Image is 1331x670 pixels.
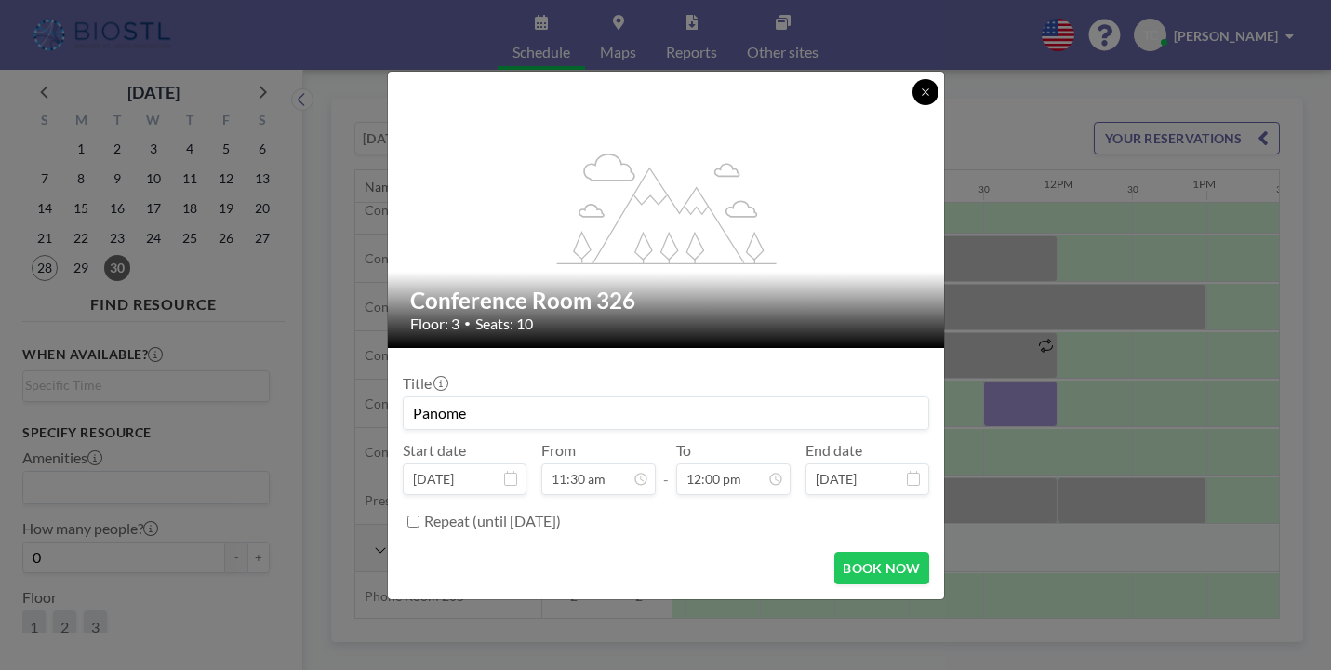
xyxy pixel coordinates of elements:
[410,315,459,333] span: Floor: 3
[464,316,471,330] span: •
[834,552,928,584] button: BOOK NOW
[805,441,862,460] label: End date
[403,441,466,460] label: Start date
[410,287,924,315] h2: Conference Room 326
[424,512,561,530] label: Repeat (until [DATE])
[556,152,776,263] g: flex-grow: 1.2;
[676,441,691,460] label: To
[663,448,669,489] span: -
[541,441,576,460] label: From
[403,374,446,393] label: Title
[475,315,533,333] span: Seats: 10
[404,397,928,429] input: Tom's reservation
